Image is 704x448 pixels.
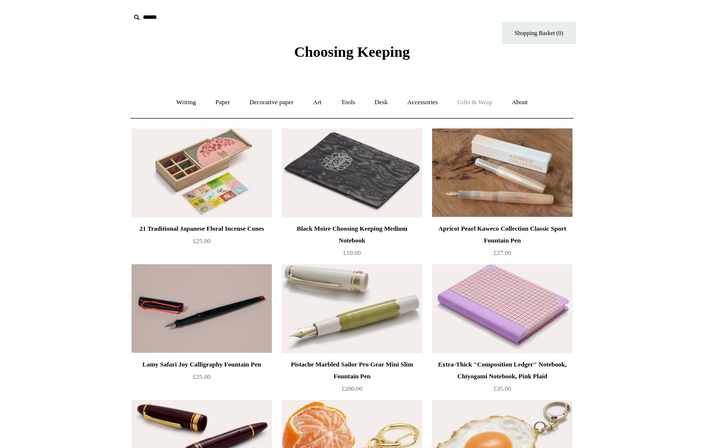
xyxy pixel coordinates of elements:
a: Apricot Pearl Kaweco Collection Classic Sport Fountain Pen £27.00 [432,223,572,263]
a: Pistache Marbled Sailor Pro Gear Mini Slim Fountain Pen £200.00 [282,359,422,399]
a: Lamy Safari Joy Calligraphy Fountain Pen £25.00 [132,359,272,399]
div: Extra-Thick "Composition Ledger" Notebook, Chiyogami Notebook, Pink Plaid [435,359,570,382]
a: Paper [207,89,239,116]
a: Decorative paper [241,89,303,116]
a: 21 Traditional Japanese Floral Incense Cones £25.00 [132,223,272,263]
a: Black Moire Choosing Keeping Medium Notebook Black Moire Choosing Keeping Medium Notebook [282,128,422,217]
img: Lamy Safari Joy Calligraphy Fountain Pen [132,264,272,353]
a: Pistache Marbled Sailor Pro Gear Mini Slim Fountain Pen Pistache Marbled Sailor Pro Gear Mini Sli... [282,264,422,353]
a: Extra-Thick "Composition Ledger" Notebook, Chiyogami Notebook, Pink Plaid £35.00 [432,359,572,399]
a: Gifts & Wrap [448,89,501,116]
a: 21 Traditional Japanese Floral Incense Cones 21 Traditional Japanese Floral Incense Cones [132,128,272,217]
span: £25.00 [193,237,211,244]
span: £200.00 [342,385,362,392]
img: Pistache Marbled Sailor Pro Gear Mini Slim Fountain Pen [282,264,422,353]
a: Accessories [398,89,447,116]
div: Apricot Pearl Kaweco Collection Classic Sport Fountain Pen [435,223,570,246]
a: Apricot Pearl Kaweco Collection Classic Sport Fountain Pen Apricot Pearl Kaweco Collection Classi... [432,128,572,217]
a: Writing [168,89,205,116]
div: Pistache Marbled Sailor Pro Gear Mini Slim Fountain Pen [284,359,420,382]
a: About [503,89,537,116]
span: £27.00 [493,249,511,256]
img: Extra-Thick "Composition Ledger" Notebook, Chiyogami Notebook, Pink Plaid [432,264,572,353]
a: Black Moire Choosing Keeping Medium Notebook £10.00 [282,223,422,263]
a: Choosing Keeping [294,51,410,58]
a: Art [304,89,330,116]
span: £10.00 [343,249,361,256]
div: Black Moire Choosing Keeping Medium Notebook [284,223,420,246]
img: Black Moire Choosing Keeping Medium Notebook [282,128,422,217]
a: Extra-Thick "Composition Ledger" Notebook, Chiyogami Notebook, Pink Plaid Extra-Thick "Compositio... [432,264,572,353]
span: £35.00 [493,385,511,392]
div: 21 Traditional Japanese Floral Incense Cones [134,223,269,235]
a: Lamy Safari Joy Calligraphy Fountain Pen Lamy Safari Joy Calligraphy Fountain Pen [132,264,272,353]
a: Tools [332,89,364,116]
img: Apricot Pearl Kaweco Collection Classic Sport Fountain Pen [432,128,572,217]
span: Choosing Keeping [294,43,410,60]
div: Lamy Safari Joy Calligraphy Fountain Pen [134,359,269,370]
span: £25.00 [193,373,211,380]
a: Shopping Basket (0) [502,22,576,44]
img: 21 Traditional Japanese Floral Incense Cones [132,128,272,217]
a: Desk [366,89,397,116]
